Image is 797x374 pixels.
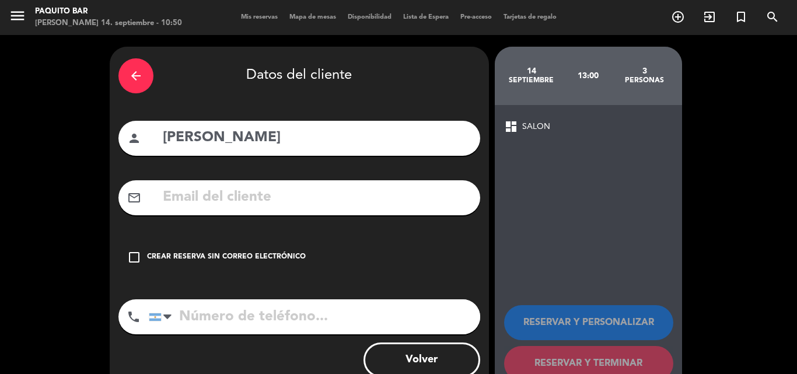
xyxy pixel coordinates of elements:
[235,14,284,20] span: Mis reservas
[9,7,26,29] button: menu
[616,76,673,85] div: personas
[671,10,685,24] i: add_circle_outline
[118,55,480,96] div: Datos del cliente
[284,14,342,20] span: Mapa de mesas
[127,250,141,264] i: check_box_outline_blank
[127,310,141,324] i: phone
[560,55,616,96] div: 13:00
[127,191,141,205] i: mail_outline
[35,6,182,18] div: Paquito Bar
[504,76,560,85] div: septiembre
[616,67,673,76] div: 3
[342,14,397,20] span: Disponibilidad
[162,126,471,150] input: Nombre del cliente
[734,10,748,24] i: turned_in_not
[504,305,673,340] button: RESERVAR Y PERSONALIZAR
[504,120,518,134] span: dashboard
[455,14,498,20] span: Pre-acceso
[765,10,779,24] i: search
[9,7,26,25] i: menu
[149,300,176,334] div: Argentina: +54
[35,18,182,29] div: [PERSON_NAME] 14. septiembre - 10:50
[129,69,143,83] i: arrow_back
[498,14,562,20] span: Tarjetas de regalo
[504,67,560,76] div: 14
[147,251,306,263] div: Crear reserva sin correo electrónico
[397,14,455,20] span: Lista de Espera
[127,131,141,145] i: person
[162,186,471,209] input: Email del cliente
[522,120,550,134] span: SALON
[149,299,480,334] input: Número de teléfono...
[702,10,716,24] i: exit_to_app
